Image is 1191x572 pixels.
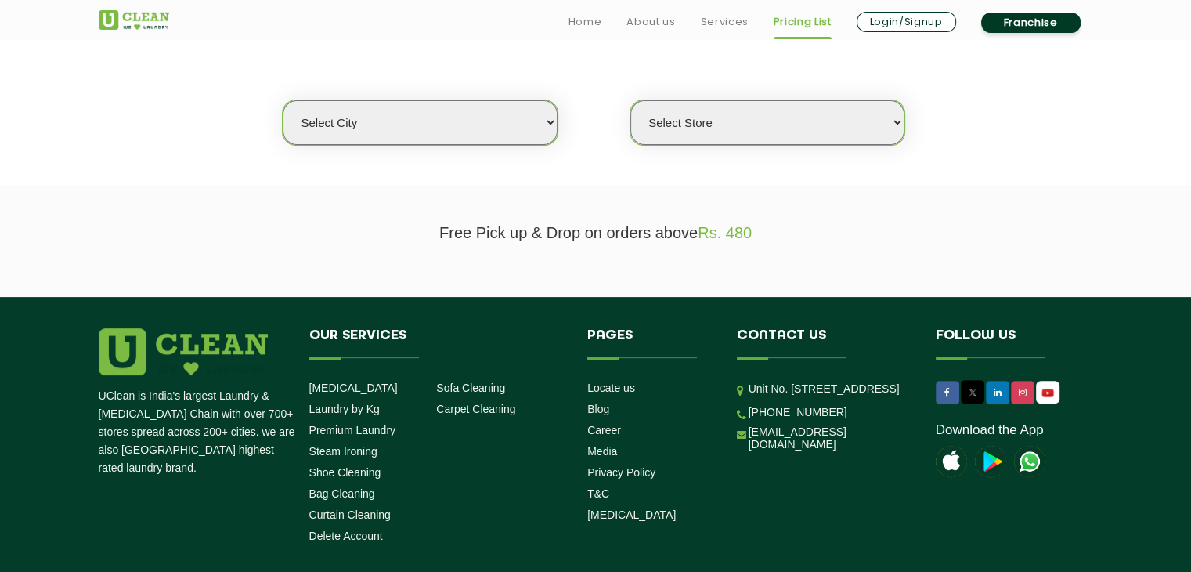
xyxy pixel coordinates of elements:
[309,382,398,394] a: [MEDICAL_DATA]
[626,13,675,31] a: About us
[309,328,565,358] h4: Our Services
[700,13,748,31] a: Services
[309,403,380,415] a: Laundry by Kg
[981,13,1081,33] a: Franchise
[99,328,268,375] img: logo.png
[936,328,1074,358] h4: Follow us
[99,224,1093,242] p: Free Pick up & Drop on orders above
[587,382,635,394] a: Locate us
[568,13,602,31] a: Home
[737,328,912,358] h4: Contact us
[587,445,617,458] a: Media
[309,487,375,500] a: Bag Cleaning
[587,466,655,479] a: Privacy Policy
[99,10,169,30] img: UClean Laundry and Dry Cleaning
[587,328,713,358] h4: Pages
[587,424,621,436] a: Career
[936,422,1044,438] a: Download the App
[309,424,396,436] a: Premium Laundry
[749,380,912,398] p: Unit No. [STREET_ADDRESS]
[309,530,383,542] a: Delete Account
[309,466,381,479] a: Shoe Cleaning
[436,403,515,415] a: Carpet Cleaning
[309,509,391,521] a: Curtain Cleaning
[857,12,956,32] a: Login/Signup
[587,487,609,500] a: T&C
[936,446,967,477] img: apple-icon.png
[774,13,832,31] a: Pricing List
[1038,385,1058,401] img: UClean Laundry and Dry Cleaning
[309,445,377,458] a: Steam Ironing
[1014,446,1045,477] img: UClean Laundry and Dry Cleaning
[99,387,298,477] p: UClean is India's largest Laundry & [MEDICAL_DATA] Chain with over 700+ stores spread across 200+...
[587,509,676,521] a: [MEDICAL_DATA]
[436,382,505,394] a: Sofa Cleaning
[749,406,847,418] a: [PHONE_NUMBER]
[749,425,912,451] a: [EMAIL_ADDRESS][DOMAIN_NAME]
[587,403,609,415] a: Blog
[698,224,752,241] span: Rs. 480
[975,446,1006,477] img: playstoreicon.png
